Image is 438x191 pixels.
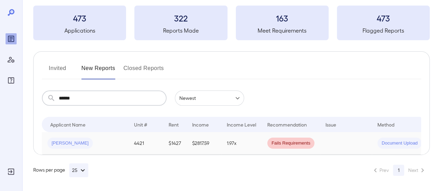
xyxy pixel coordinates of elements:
h5: Flagged Reports [337,26,430,35]
h5: Reports Made [134,26,227,35]
td: 1.97x [221,132,262,155]
div: Income [192,120,209,129]
h3: 322 [134,12,227,24]
button: page 1 [393,165,404,176]
h5: Meet Requirements [236,26,329,35]
td: $1427 [163,132,187,155]
h3: 473 [337,12,430,24]
div: Issue [325,120,337,129]
h3: 163 [236,12,329,24]
div: Rows per page [33,163,88,177]
summary: 473Applications322Reports Made163Meet Requirements473Flagged Reports [33,6,430,40]
td: $2817.59 [187,132,221,155]
span: Fails Requirements [267,140,314,147]
div: Rent [169,120,180,129]
nav: pagination navigation [368,165,430,176]
div: Manage Users [6,54,17,65]
h3: 473 [33,12,126,24]
button: New Reports [81,63,115,79]
span: Document Upload [377,140,422,147]
div: Log Out [6,166,17,177]
div: Income Level [227,120,256,129]
div: Reports [6,33,17,44]
h5: Applications [33,26,126,35]
button: Closed Reports [124,63,164,79]
div: Unit # [134,120,147,129]
span: [PERSON_NAME] [47,140,93,147]
div: Newest [175,90,244,106]
div: Applicant Name [50,120,86,129]
div: Recommendation [267,120,307,129]
button: Invited [42,63,73,79]
button: 25 [69,163,88,177]
div: Method [377,120,394,129]
td: 4421 [128,132,163,155]
div: FAQ [6,75,17,86]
